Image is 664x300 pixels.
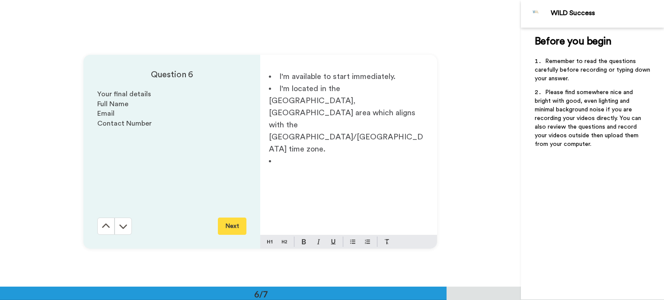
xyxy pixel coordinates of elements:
[331,239,336,244] img: underline-mark.svg
[282,238,287,245] img: heading-two-block.svg
[97,91,151,98] span: Your final details
[350,238,355,245] img: bulleted-block.svg
[551,9,664,17] div: WILD Success
[365,238,370,245] img: numbered-block.svg
[97,120,152,127] span: Contact Number
[267,238,272,245] img: heading-one-block.svg
[535,58,652,82] span: Remember to read the questions carefully before recording or typing down your answer.
[279,73,396,80] span: I'm available to start immediately.
[535,89,643,147] span: Please find somewhere nice and bright with good, even lighting and minimal background noise if yo...
[218,218,246,235] button: Next
[526,3,546,24] img: Profile Image
[97,110,115,117] span: Email
[269,85,423,153] span: I'm located in the [GEOGRAPHIC_DATA], [GEOGRAPHIC_DATA] area which aligns with the [GEOGRAPHIC_DA...
[535,36,611,47] span: Before you begin
[302,239,306,244] img: bold-mark.svg
[240,288,282,300] div: 6/7
[384,239,389,244] img: clear-format.svg
[97,101,128,107] span: Full Name
[317,239,320,244] img: italic-mark.svg
[97,69,246,81] h4: Question 6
